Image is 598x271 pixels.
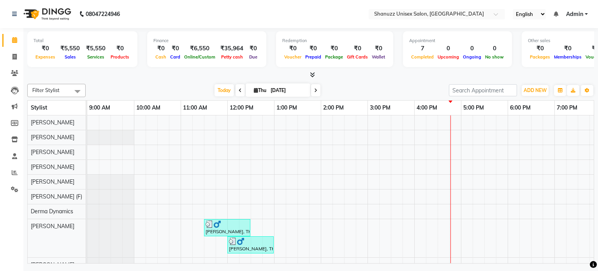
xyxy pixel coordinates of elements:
div: Finance [153,37,260,44]
span: Online/Custom [182,54,217,60]
b: 08047224946 [86,3,120,25]
div: ₹0 [153,44,168,53]
span: [PERSON_NAME] [31,223,74,230]
input: 2025-09-04 [268,85,307,96]
div: 0 [461,44,483,53]
div: 0 [483,44,506,53]
a: 9:00 AM [87,102,112,113]
button: ADD NEW [522,85,549,96]
div: [PERSON_NAME], TK03, 11:30 AM-12:30 PM, Basique [DEMOGRAPHIC_DATA] Haircut - By Seasoned Hairdres... [205,220,250,235]
span: Completed [409,54,436,60]
div: ₹0 [552,44,584,53]
span: Thu [252,87,268,93]
span: Admin [566,10,583,18]
span: Upcoming [436,54,461,60]
div: ₹5,550 [57,44,83,53]
div: Redemption [282,37,387,44]
span: Ongoing [461,54,483,60]
span: Services [85,54,106,60]
div: ₹0 [168,44,182,53]
span: ADD NEW [524,87,547,93]
span: Prepaid [303,54,323,60]
span: Filter Stylist [32,87,60,93]
div: ₹0 [370,44,387,53]
a: 12:00 PM [228,102,255,113]
div: ₹6,550 [182,44,217,53]
span: [PERSON_NAME] [31,119,74,126]
span: Wallet [370,54,387,60]
div: ₹35,964 [217,44,246,53]
span: Card [168,54,182,60]
span: Memberships [552,54,584,60]
span: [PERSON_NAME] [31,261,74,268]
div: ₹0 [33,44,57,53]
span: No show [483,54,506,60]
span: Sales [63,54,78,60]
span: Expenses [33,54,57,60]
div: ₹0 [246,44,260,53]
a: 4:00 PM [415,102,439,113]
div: ₹0 [323,44,345,53]
span: [PERSON_NAME] [31,134,74,141]
div: [PERSON_NAME], TK03, 12:00 PM-01:00 PM, SHAVE / [PERSON_NAME] TRIM - By Seasoned Hairdresser (10+... [228,237,273,252]
span: Packages [528,54,552,60]
a: 1:00 PM [274,102,299,113]
a: 5:00 PM [461,102,486,113]
a: 3:00 PM [368,102,392,113]
span: [PERSON_NAME] [31,149,74,156]
span: Today [215,84,234,96]
div: ₹0 [282,44,303,53]
span: Products [109,54,131,60]
input: Search Appointment [449,84,517,96]
a: 6:00 PM [508,102,533,113]
div: ₹0 [303,44,323,53]
div: ₹0 [109,44,131,53]
span: Due [247,54,259,60]
span: Voucher [282,54,303,60]
span: Gift Cards [345,54,370,60]
span: Stylist [31,104,47,111]
span: [PERSON_NAME] (F) [31,193,82,200]
div: 0 [436,44,461,53]
a: 11:00 AM [181,102,209,113]
span: [PERSON_NAME] [31,178,74,185]
a: 2:00 PM [321,102,346,113]
a: 10:00 AM [134,102,162,113]
span: [PERSON_NAME] [31,163,74,170]
span: Petty cash [219,54,245,60]
div: 7 [409,44,436,53]
a: 7:00 PM [555,102,579,113]
img: logo [20,3,73,25]
div: ₹5,550 [83,44,109,53]
span: Package [323,54,345,60]
span: Cash [153,54,168,60]
span: Derma Dynamics [31,208,73,215]
div: ₹0 [345,44,370,53]
div: Appointment [409,37,506,44]
div: Total [33,37,131,44]
div: ₹0 [528,44,552,53]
